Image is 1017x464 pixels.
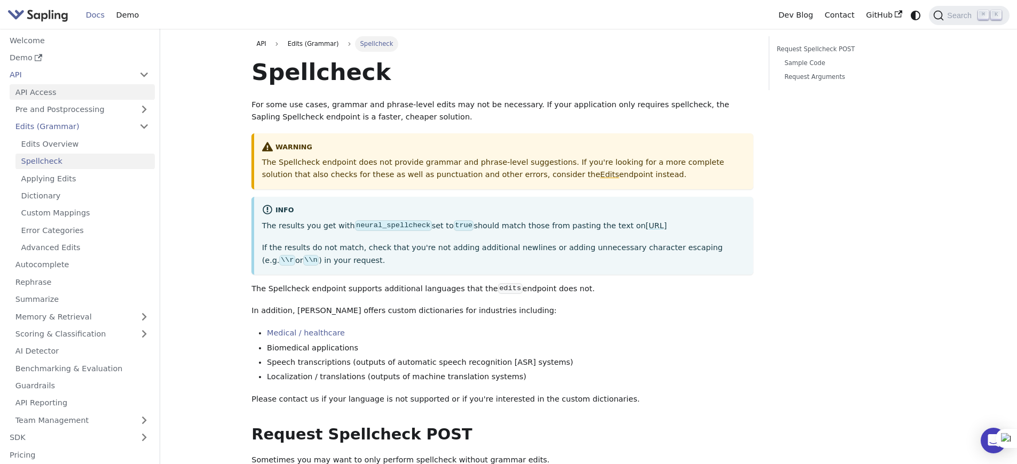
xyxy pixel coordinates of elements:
[4,67,133,83] a: API
[15,188,155,204] a: Dictionary
[262,141,746,154] div: warning
[4,447,155,462] a: Pricing
[10,412,155,428] a: Team Management
[498,283,523,294] code: edits
[262,156,746,182] p: The Spellcheck endpoint does not provide grammar and phrase-level suggestions. If you're looking ...
[262,242,746,267] p: If the results do not match, check that you're not adding additional newlines or adding unnecessa...
[262,204,746,217] div: info
[251,99,753,124] p: For some use cases, grammar and phrase-level edits may not be necessary. If your application only...
[7,7,72,23] a: Sapling.ai
[10,119,155,134] a: Edits (Grammar)
[4,50,155,66] a: Demo
[15,240,155,255] a: Advanced Edits
[772,7,818,23] a: Dev Blog
[944,11,978,20] span: Search
[10,274,155,290] a: Rephrase
[860,7,908,23] a: GitHub
[10,292,155,307] a: Summarize
[111,7,145,23] a: Demo
[133,67,155,83] button: Collapse sidebar category 'API'
[355,36,398,51] span: Spellcheck
[10,102,155,117] a: Pre and Postprocessing
[257,40,266,47] span: API
[15,222,155,238] a: Error Categories
[600,170,619,179] a: Edits
[279,255,295,266] code: \\r
[251,36,753,51] nav: Breadcrumbs
[784,72,918,82] a: Request Arguments
[251,283,753,295] p: The Spellcheck endpoint supports additional languages that the endpoint does not.
[15,154,155,169] a: Spellcheck
[908,7,924,23] button: Switch between dark and light mode (currently system mode)
[10,361,155,376] a: Benchmarking & Evaluation
[133,430,155,445] button: Expand sidebar category 'SDK'
[15,171,155,186] a: Applying Edits
[978,10,989,20] kbd: ⌘
[4,430,133,445] a: SDK
[355,220,432,231] code: neural_spellcheck
[991,10,1002,20] kbd: K
[10,309,155,324] a: Memory & Retrieval
[251,305,753,317] p: In addition, [PERSON_NAME] offers custom dictionaries for industries including:
[262,220,746,233] p: The results you get with set to should match those from pasting the text on
[251,36,271,51] a: API
[251,58,753,86] h1: Spellcheck
[15,205,155,221] a: Custom Mappings
[267,371,753,383] li: Localization / translations (outputs of machine translation systems)
[251,425,753,444] h2: Request Spellcheck POST
[10,257,155,273] a: Autocomplete
[645,221,667,230] a: [URL]
[251,393,753,406] p: Please contact us if your language is not supported or if you're interested in the custom diction...
[80,7,111,23] a: Docs
[15,136,155,151] a: Edits Overview
[819,7,861,23] a: Contact
[784,58,918,68] a: Sample Code
[10,326,155,342] a: Scoring & Classification
[267,356,753,369] li: Speech transcriptions (outputs of automatic speech recognition [ASR] systems)
[10,378,155,394] a: Guardrails
[267,329,345,337] a: Medical / healthcare
[10,395,155,411] a: API Reporting
[10,84,155,100] a: API Access
[10,343,155,359] a: AI Detector
[981,428,1006,453] div: Open Intercom Messenger
[282,36,343,51] span: Edits (Grammar)
[929,6,1009,25] button: Search (Command+K)
[4,33,155,48] a: Welcome
[303,255,319,266] code: \\n
[267,342,753,355] li: Biomedical applications
[454,220,474,231] code: true
[777,44,921,54] a: Request Spellcheck POST
[7,7,68,23] img: Sapling.ai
